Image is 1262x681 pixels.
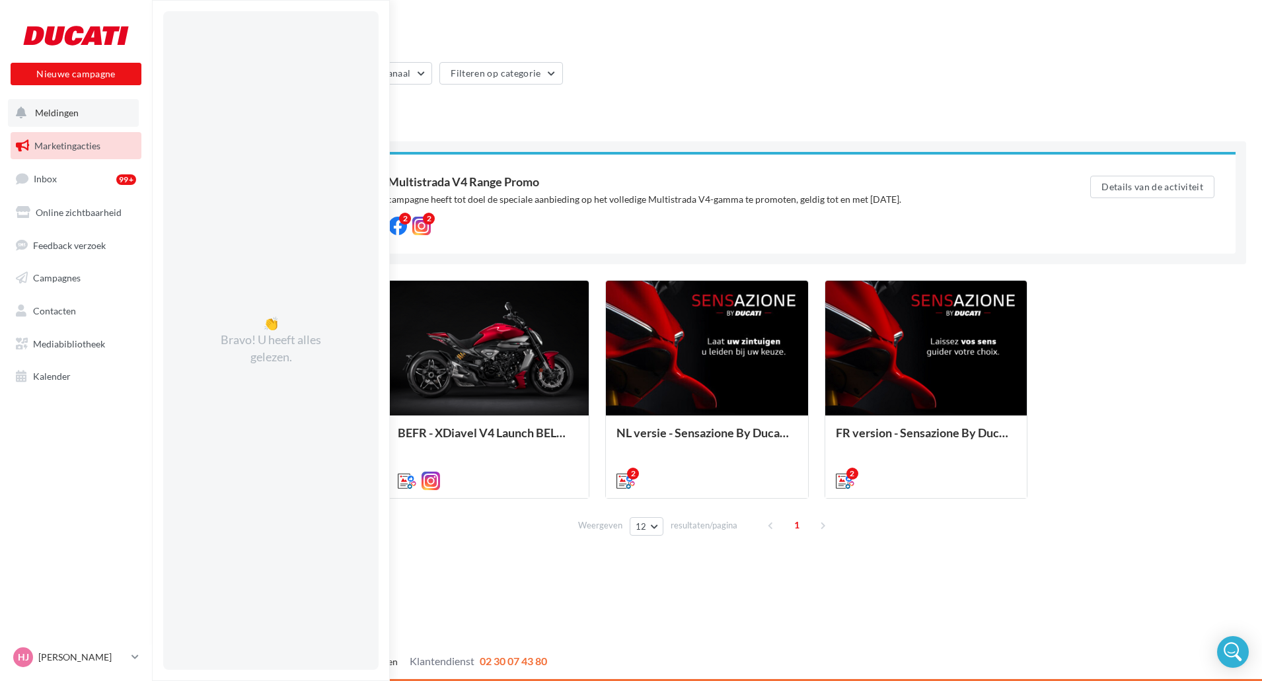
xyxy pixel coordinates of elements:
span: Inbox [34,173,57,184]
a: Contacten [8,297,144,325]
div: NL - Multistrada V4 Range Promo [365,176,1037,188]
span: Meldingen [35,107,79,118]
button: Meldingen [8,99,139,127]
div: Operaties aanbevolen door uw merk [168,125,1246,136]
div: FR version - Sensazione By Ducati - Salon moment [836,426,1016,452]
span: Online zichtbaarheid [36,207,122,218]
span: HJ [18,651,29,664]
a: Kalender [8,363,144,390]
span: Feedback verzoek [33,239,106,250]
button: Details van de activiteit [1090,176,1214,198]
div: 2 [627,468,639,480]
span: resultaten/pagina [671,519,737,532]
span: Kalender [33,371,71,382]
p: [PERSON_NAME] [38,651,126,664]
span: Klantendienst [410,655,474,667]
button: Filteren op categorie [439,62,562,85]
div: NL versie - Sensazione By Ducati - Salon moment [616,426,797,452]
a: Marketingacties [8,132,144,160]
div: Deze campagne heeft tot doel de speciale aanbieding op het volledige Multistrada V4-gamma te prom... [365,193,1037,206]
span: Weergeven [578,519,622,532]
div: Marketingacties [168,21,1246,41]
span: Contacten [33,305,76,316]
div: Open Intercom Messenger [1217,636,1249,668]
div: 2 [399,213,411,225]
span: Campagnes [33,272,81,283]
a: Inbox99+ [8,164,144,193]
div: 2 [846,468,858,480]
div: BEFR - XDiavel V4 Launch BELUX [398,426,578,452]
a: Mediabibliotheek [8,330,144,358]
a: Campagnes [8,264,144,292]
span: Marketingacties [34,140,100,151]
button: Nieuwe campagne [11,63,141,85]
button: 12 [630,517,663,536]
div: 2 [423,213,435,225]
div: 99+ [116,174,136,185]
span: 02 30 07 43 80 [480,655,547,667]
span: 12 [636,521,647,532]
span: Mediabibliotheek [33,338,105,349]
a: HJ [PERSON_NAME] [11,645,141,670]
a: Online zichtbaarheid [8,199,144,227]
span: 1 [786,515,807,536]
a: Feedback verzoek [8,232,144,260]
